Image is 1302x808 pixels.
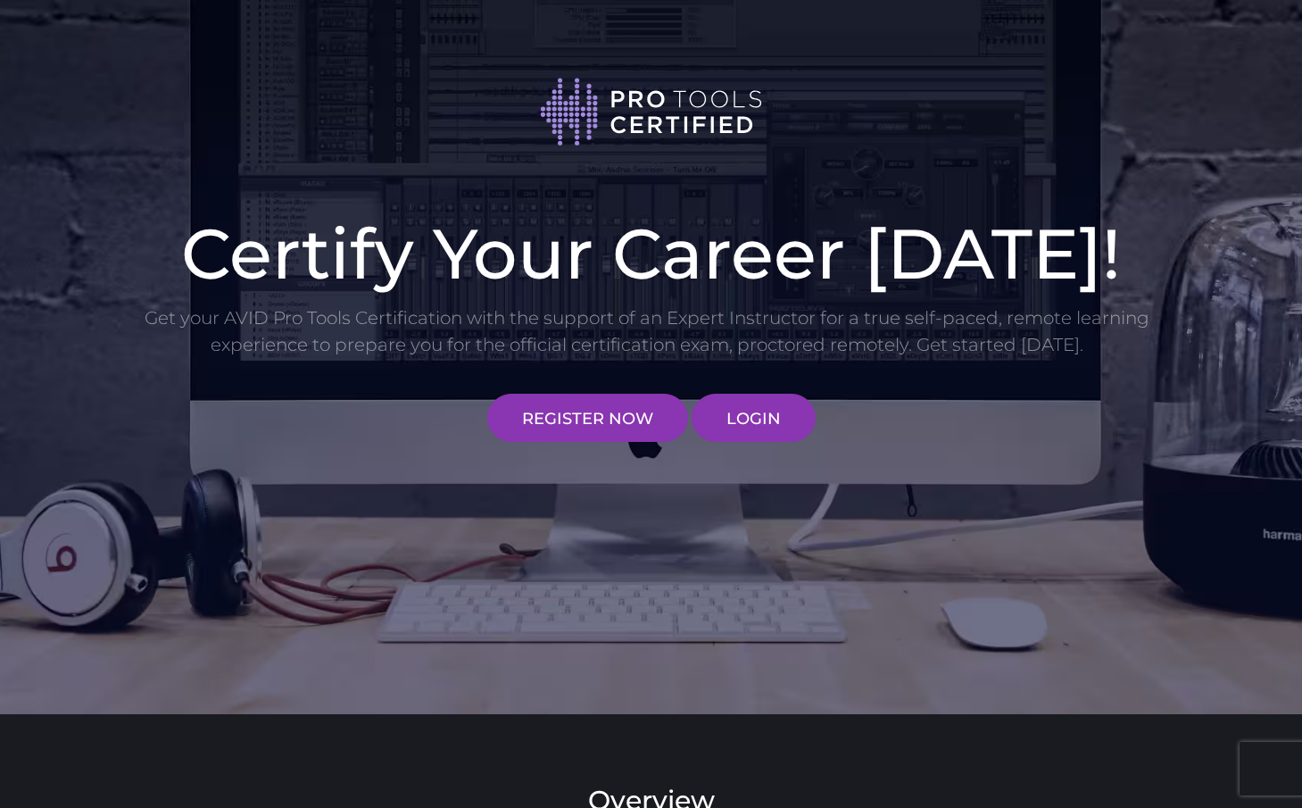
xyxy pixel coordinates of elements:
a: REGISTER NOW [487,394,688,442]
p: Get your AVID Pro Tools Certification with the support of an Expert Instructor for a true self-pa... [143,304,1151,358]
h1: Certify Your Career [DATE]! [143,219,1160,288]
img: Pro Tools Certified logo [540,76,763,148]
a: LOGIN [692,394,816,442]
